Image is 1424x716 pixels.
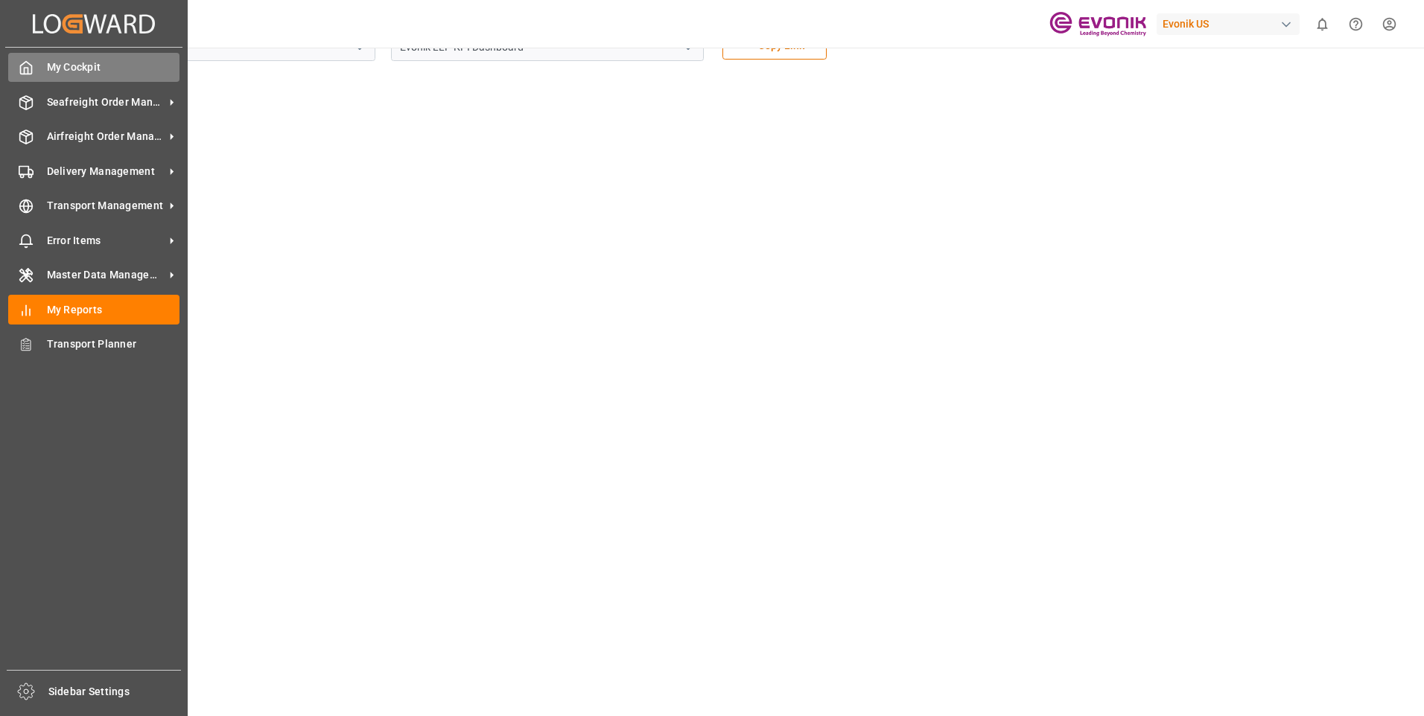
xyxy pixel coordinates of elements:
[47,95,165,110] span: Seafreight Order Management
[47,336,180,352] span: Transport Planner
[47,129,165,144] span: Airfreight Order Management
[8,330,179,359] a: Transport Planner
[8,53,179,82] a: My Cockpit
[47,164,165,179] span: Delivery Management
[1157,10,1306,38] button: Evonik US
[47,60,180,75] span: My Cockpit
[47,233,165,249] span: Error Items
[1339,7,1373,41] button: Help Center
[1306,7,1339,41] button: show 0 new notifications
[47,267,165,283] span: Master Data Management
[8,295,179,324] a: My Reports
[1157,13,1300,35] div: Evonik US
[47,302,180,318] span: My Reports
[1049,11,1146,37] img: Evonik-brand-mark-Deep-Purple-RGB.jpeg_1700498283.jpeg
[47,198,165,214] span: Transport Management
[48,684,182,700] span: Sidebar Settings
